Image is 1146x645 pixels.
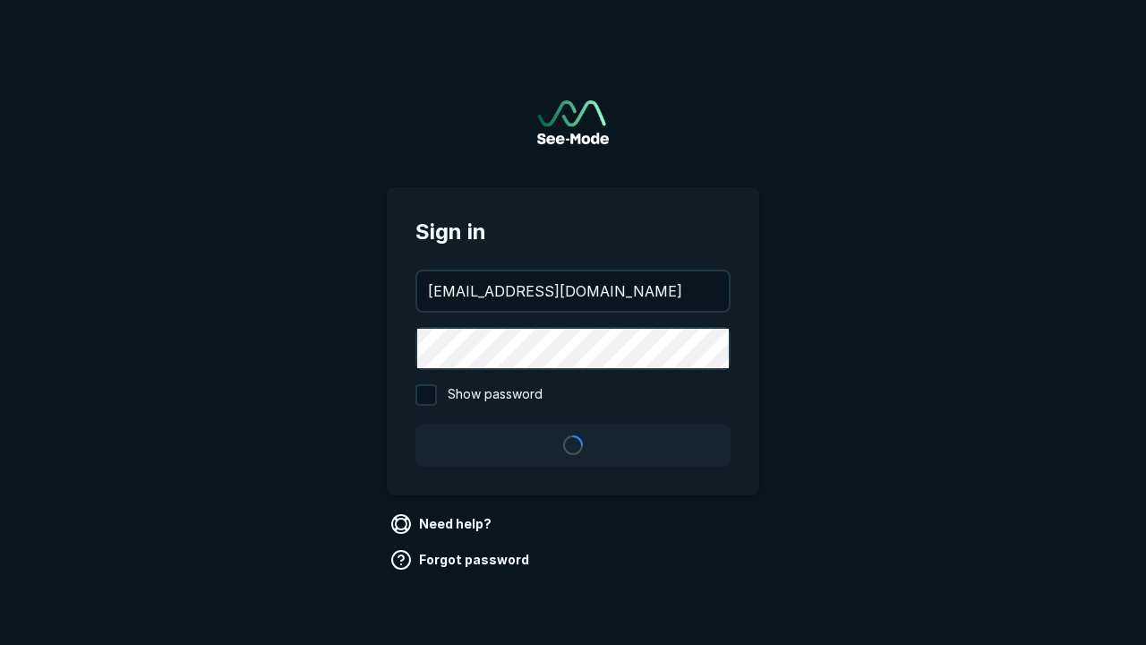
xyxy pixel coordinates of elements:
span: Sign in [415,216,731,248]
span: Show password [448,384,543,406]
a: Go to sign in [537,100,609,144]
img: See-Mode Logo [537,100,609,144]
a: Forgot password [387,546,536,574]
input: your@email.com [417,271,729,311]
a: Need help? [387,510,499,538]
